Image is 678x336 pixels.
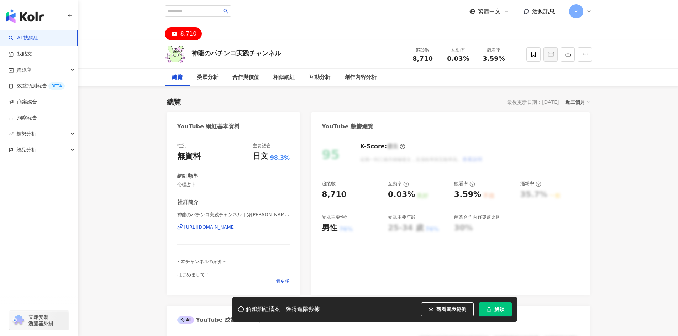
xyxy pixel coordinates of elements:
[172,73,183,82] div: 總覽
[507,99,559,105] div: 最後更新日期：[DATE]
[11,315,25,326] img: chrome extension
[574,7,577,15] span: P
[322,189,347,200] div: 8,710
[177,143,186,149] div: 性別
[388,181,409,187] div: 互動率
[454,189,481,200] div: 3.59%
[180,29,197,39] div: 8,710
[253,151,268,162] div: 日文
[565,97,590,107] div: 近三個月
[165,44,186,65] img: KOL Avatar
[177,224,290,230] a: [URL][DOMAIN_NAME]
[232,73,259,82] div: 合作與價值
[322,181,336,187] div: 追蹤數
[322,123,373,130] div: YouTube 數據總覽
[421,302,474,316] button: 觀看圖表範例
[520,181,541,187] div: 漲粉率
[16,142,36,158] span: 競品分析
[388,214,416,220] div: 受眾主要年齡
[309,73,330,82] div: 互動分析
[270,154,290,162] span: 98.3%
[436,306,466,312] span: 觀看圖表範例
[9,132,14,137] span: rise
[167,97,181,107] div: 總覽
[9,311,69,330] a: chrome extension立即安裝 瀏覽器外掛
[223,9,228,14] span: search
[479,302,512,316] button: 解鎖
[9,50,32,58] a: 找貼文
[16,62,31,78] span: 資源庫
[494,306,504,312] span: 解鎖
[9,98,37,106] a: 商案媒合
[532,8,555,15] span: 活動訊息
[273,73,295,82] div: 相似網紅
[322,214,349,220] div: 受眾主要性別
[28,314,53,327] span: 立即安裝 瀏覽器外掛
[447,55,469,62] span: 0.03%
[177,172,199,180] div: 網紅類型
[9,34,38,42] a: searchAI 找網紅
[412,55,433,62] span: 8,710
[197,73,218,82] div: 受眾分析
[322,223,337,234] div: 男性
[16,126,36,142] span: 趨勢分析
[6,9,44,23] img: logo
[445,47,472,54] div: 互動率
[360,143,405,150] div: K-Score :
[191,49,281,58] div: 神龍のパチンコ実践チャンネル
[177,182,290,188] span: 命理占卜
[483,55,505,62] span: 3.59%
[165,27,202,40] button: 8,710
[276,278,290,284] span: 看更多
[478,7,501,15] span: 繁體中文
[454,214,500,220] div: 商業合作內容覆蓋比例
[345,73,377,82] div: 創作內容分析
[409,47,436,54] div: 追蹤數
[9,114,37,122] a: 洞察報告
[177,212,290,218] span: 神龍のパチンコ実践チャンネル | @[PERSON_NAME][DOMAIN_NAME] | UCX8wnZuH7mW29NhekdqoPhQ
[9,82,65,90] a: 效益預測報告BETA
[177,123,240,130] div: YouTube 網紅基本資料
[246,306,320,313] div: 解鎖網紅檔案，獲得進階數據
[184,224,236,230] div: [URL][DOMAIN_NAME]
[177,199,199,206] div: 社群簡介
[388,189,415,200] div: 0.03%
[454,181,475,187] div: 觀看率
[480,47,508,54] div: 觀看率
[177,151,201,162] div: 無資料
[253,143,271,149] div: 主要語言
